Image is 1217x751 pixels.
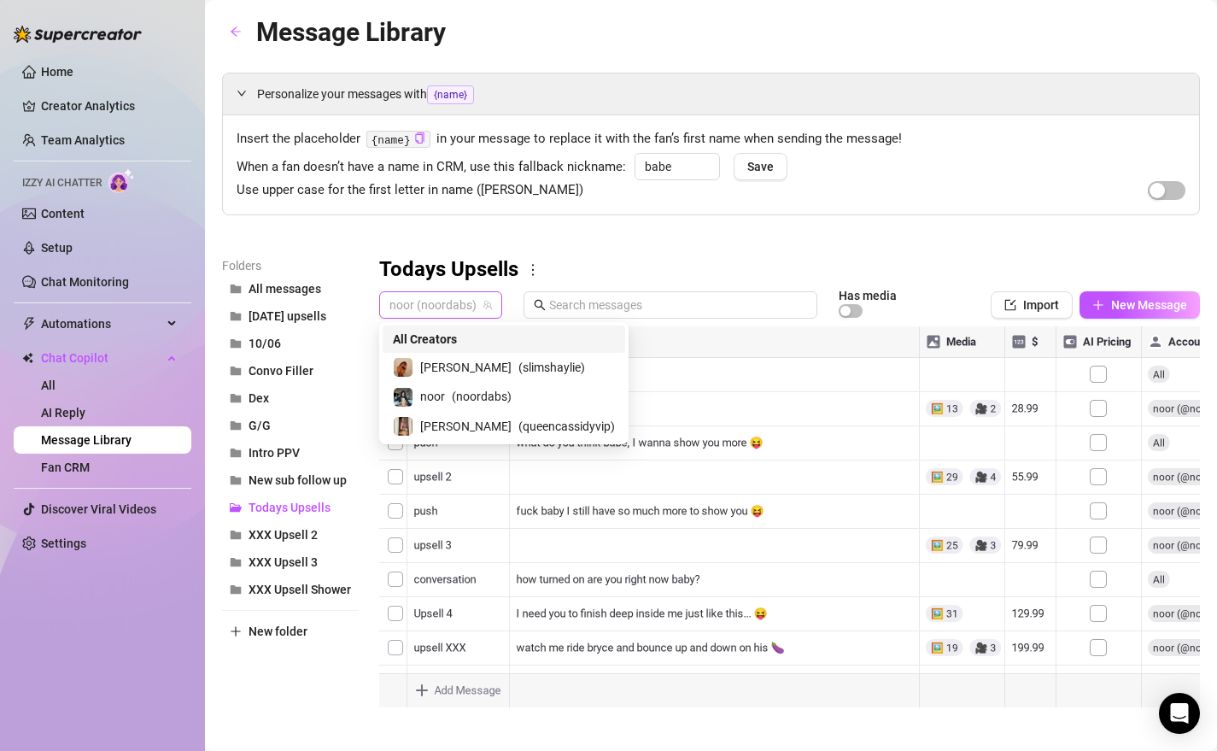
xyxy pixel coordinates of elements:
[249,528,318,542] span: XXX Upsell 2
[14,26,142,43] img: logo-BBDzfeDw.svg
[223,73,1199,114] div: Personalize your messages with{name}
[222,384,359,412] button: Dex
[230,556,242,568] span: folder
[41,92,178,120] a: Creator Analytics
[230,529,242,541] span: folder
[1111,298,1187,312] span: New Message
[230,310,242,322] span: folder
[41,502,156,516] a: Discover Viral Videos
[230,283,242,295] span: folder
[237,129,1185,150] span: Insert the placeholder in your message to replace it with the fan’s first name when sending the m...
[427,85,474,104] span: {name}
[257,85,1185,104] span: Personalize your messages with
[394,388,412,407] img: noor
[991,291,1073,319] button: Import
[452,387,512,406] span: ( noordabs )
[249,583,351,596] span: XXX Upsell Shower
[41,207,85,220] a: Content
[222,275,359,302] button: All messages
[41,537,86,550] a: Settings
[222,549,359,576] button: XXX Upsell 3
[249,555,318,569] span: XXX Upsell 3
[1092,299,1104,311] span: plus
[420,417,512,436] span: [PERSON_NAME]
[237,157,626,178] span: When a fan doesn’t have a name in CRM, use this fallback nickname:
[414,132,425,145] button: Click to Copy
[249,337,281,350] span: 10/06
[230,420,242,431] span: folder
[222,302,359,330] button: [DATE] upsells
[1004,299,1016,311] span: import
[41,275,129,289] a: Chat Monitoring
[41,406,85,420] a: AI Reply
[237,180,583,201] span: Use upper case for the first letter in name ([PERSON_NAME])
[420,358,512,377] span: [PERSON_NAME]
[230,26,242,38] span: arrow-left
[230,502,242,513] span: folder-open
[256,12,446,52] article: Message Library
[249,282,321,296] span: All messages
[414,132,425,144] span: copy
[525,262,541,278] span: more
[41,433,132,447] a: Message Library
[41,344,162,372] span: Chat Copilot
[249,501,331,514] span: Todays Upsells
[22,175,102,191] span: Izzy AI Chatter
[41,241,73,255] a: Setup
[230,337,242,349] span: folder
[483,300,493,310] span: team
[1159,693,1200,734] div: Open Intercom Messenger
[222,439,359,466] button: Intro PPV
[249,446,300,460] span: Intro PPV
[734,153,787,180] button: Save
[420,387,445,406] span: noor
[222,494,359,521] button: Todays Upsells
[222,618,359,645] button: New folder
[230,474,242,486] span: folder
[222,576,359,603] button: XXX Upsell Shower
[230,392,242,404] span: folder
[222,521,359,549] button: XXX Upsell 2
[230,625,242,637] span: plus
[839,290,897,301] article: Has media
[379,256,518,284] h3: Todays Upsells
[22,317,36,331] span: thunderbolt
[249,625,307,638] span: New folder
[230,447,242,459] span: folder
[41,310,162,337] span: Automations
[249,419,271,432] span: G/G
[394,358,412,377] img: Shaylie
[222,357,359,384] button: Convo Filler
[230,365,242,377] span: folder
[534,299,546,311] span: search
[394,417,412,436] img: Cassidy
[1023,298,1059,312] span: Import
[249,391,269,405] span: Dex
[237,88,247,98] span: expanded
[249,364,313,378] span: Convo Filler
[41,65,73,79] a: Home
[389,292,492,318] span: noor (noordabs)
[249,309,326,323] span: [DATE] upsells
[518,417,615,436] span: ( queencassidyvip )
[366,131,430,149] code: {name}
[230,584,242,596] span: folder
[549,296,807,314] input: Search messages
[1080,291,1200,319] button: New Message
[747,160,774,173] span: Save
[108,168,135,193] img: AI Chatter
[222,330,359,357] button: 10/06
[518,358,585,377] span: ( slimshaylie )
[22,352,33,364] img: Chat Copilot
[41,378,56,392] a: All
[393,330,457,349] span: All Creators
[249,473,347,487] span: New sub follow up
[222,412,359,439] button: G/G
[222,256,359,275] article: Folders
[41,133,125,147] a: Team Analytics
[222,466,359,494] button: New sub follow up
[41,461,90,474] a: Fan CRM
